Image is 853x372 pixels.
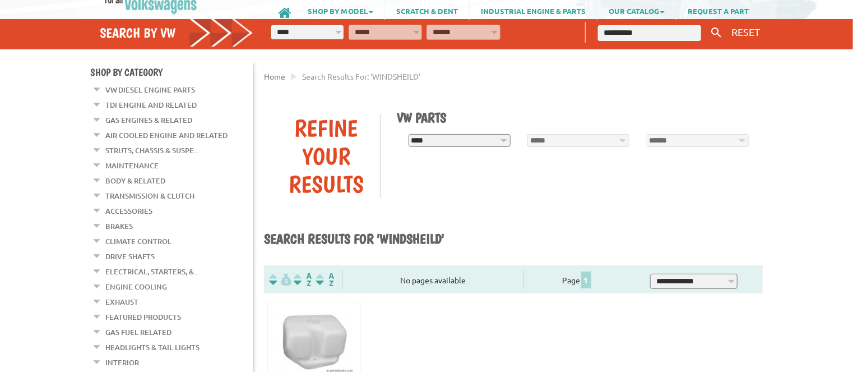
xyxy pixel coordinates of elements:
[105,204,152,218] a: Accessories
[727,24,764,40] button: RESET
[291,273,314,286] img: Sort by Headline
[90,66,253,78] h4: Shop By Category
[105,98,197,112] a: TDI Engine and Related
[296,1,384,20] a: SHOP BY MODEL
[105,189,194,203] a: Transmission & Clutch
[676,1,760,20] a: REQUEST A PART
[264,71,285,81] a: Home
[269,273,291,286] img: filterpricelow.svg
[105,143,199,158] a: Struts, Chassis & Suspe...
[397,109,755,126] h1: VW Parts
[105,128,228,143] a: Air Cooled Engine and Related
[105,295,138,309] a: Exhaust
[105,279,167,294] a: Engine Cooling
[708,24,725,42] button: Keyword Search
[523,270,631,289] div: Page
[105,173,165,188] a: Body & Related
[470,1,597,20] a: INDUSTRIAL ENGINE & PARTS
[105,325,171,339] a: Gas Fuel Related
[385,1,469,20] a: SCRATCH & DENT
[105,264,199,279] a: Electrical, Starters, &...
[302,71,420,81] span: Search results for: 'WINDSHEILD'
[105,158,159,173] a: Maintenance
[597,1,676,20] a: OUR CATALOG
[105,82,195,97] a: VW Diesel Engine Parts
[105,355,139,370] a: Interior
[105,113,192,127] a: Gas Engines & Related
[100,25,253,41] h4: Search by VW
[343,274,523,286] div: No pages available
[264,231,763,249] h1: Search results for 'WINDSHEILD'
[105,219,133,233] a: Brakes
[105,310,181,324] a: Featured Products
[581,272,591,288] span: 1
[272,114,380,198] div: Refine Your Results
[105,340,200,355] a: Headlights & Tail Lights
[105,234,171,249] a: Climate Control
[314,273,336,286] img: Sort by Sales Rank
[731,26,760,38] span: RESET
[105,249,155,264] a: Drive Shafts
